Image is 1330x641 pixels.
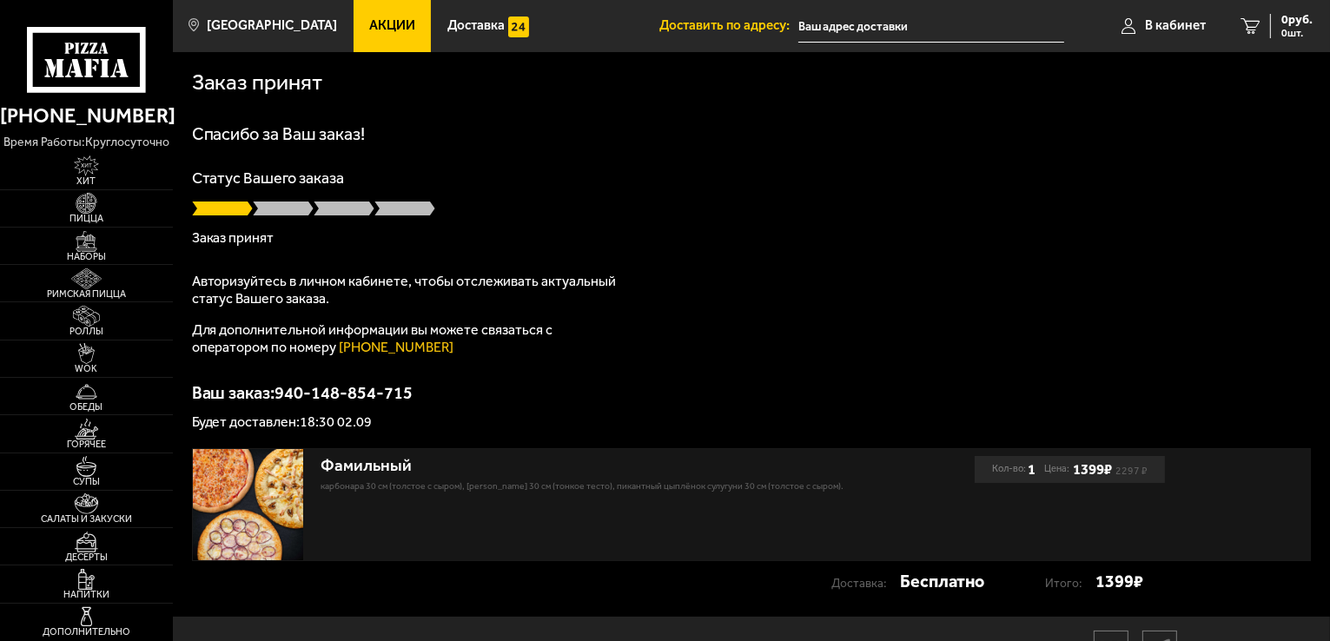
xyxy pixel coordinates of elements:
[321,456,845,476] div: Фамильный
[1115,467,1148,474] s: 2297 ₽
[659,19,798,32] span: Доставить по адресу:
[798,10,1064,43] span: Санкт-Петербург октябрьская набережная 98
[1073,460,1112,478] b: 1399 ₽
[192,384,1312,401] p: Ваш заказ: 940-148-854-715
[192,71,323,94] h1: Заказ принят
[1044,456,1069,483] span: Цена:
[340,339,454,355] a: [PHONE_NUMBER]
[192,231,1312,245] p: Заказ принят
[1281,28,1313,38] span: 0 шт.
[192,415,1312,429] p: Будет доставлен: 18:30 02.09
[1281,14,1313,26] span: 0 руб.
[831,570,900,597] p: Доставка:
[508,17,529,37] img: 15daf4d41897b9f0e9f617042186c801.svg
[1095,568,1143,595] strong: 1399 ₽
[192,273,626,307] p: Авторизуйтесь в личном кабинете, чтобы отслеживать актуальный статус Вашего заказа.
[192,170,1312,186] p: Статус Вашего заказа
[798,10,1064,43] input: Ваш адрес доставки
[1145,19,1206,32] span: В кабинет
[1045,570,1095,597] p: Итого:
[447,19,505,32] span: Доставка
[192,321,626,356] p: Для дополнительной информации вы можете связаться с оператором по номеру
[900,568,984,595] strong: Бесплатно
[207,19,337,32] span: [GEOGRAPHIC_DATA]
[992,456,1036,483] div: Кол-во:
[321,479,845,493] p: Карбонара 30 см (толстое с сыром), [PERSON_NAME] 30 см (тонкое тесто), Пикантный цыплёнок сулугун...
[192,125,1312,142] h1: Спасибо за Ваш заказ!
[369,19,415,32] span: Акции
[1028,456,1036,483] b: 1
